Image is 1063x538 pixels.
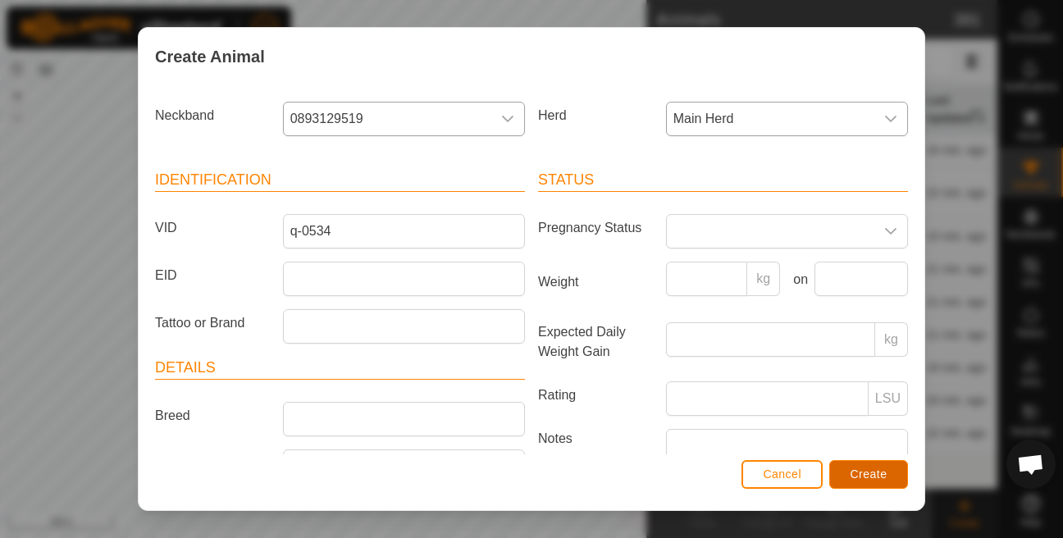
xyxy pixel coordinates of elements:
[763,467,801,481] span: Cancel
[531,214,659,242] label: Pregnancy Status
[148,309,276,337] label: Tattoo or Brand
[829,460,908,489] button: Create
[538,169,908,192] header: Status
[148,449,276,470] label: Stock Class
[875,322,908,357] p-inputgroup-addon: kg
[491,103,524,135] div: dropdown trigger
[874,215,907,248] div: dropdown trigger
[787,270,808,290] label: on
[531,102,659,130] label: Herd
[874,103,907,135] div: dropdown trigger
[155,44,265,69] span: Create Animal
[155,357,525,380] header: Details
[155,169,525,192] header: Identification
[148,102,276,130] label: Neckband
[491,450,524,476] div: dropdown trigger
[851,467,887,481] span: Create
[667,103,874,135] span: Main Herd
[531,262,659,303] label: Weight
[747,262,780,296] p-inputgroup-addon: kg
[531,322,659,362] label: Expected Daily Weight Gain
[1006,440,1056,489] div: Open chat
[531,429,659,522] label: Notes
[869,381,908,416] p-inputgroup-addon: LSU
[148,402,276,430] label: Breed
[148,214,276,242] label: VID
[741,460,823,489] button: Cancel
[148,262,276,290] label: EID
[284,103,491,135] span: 0893129519
[531,381,659,409] label: Rating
